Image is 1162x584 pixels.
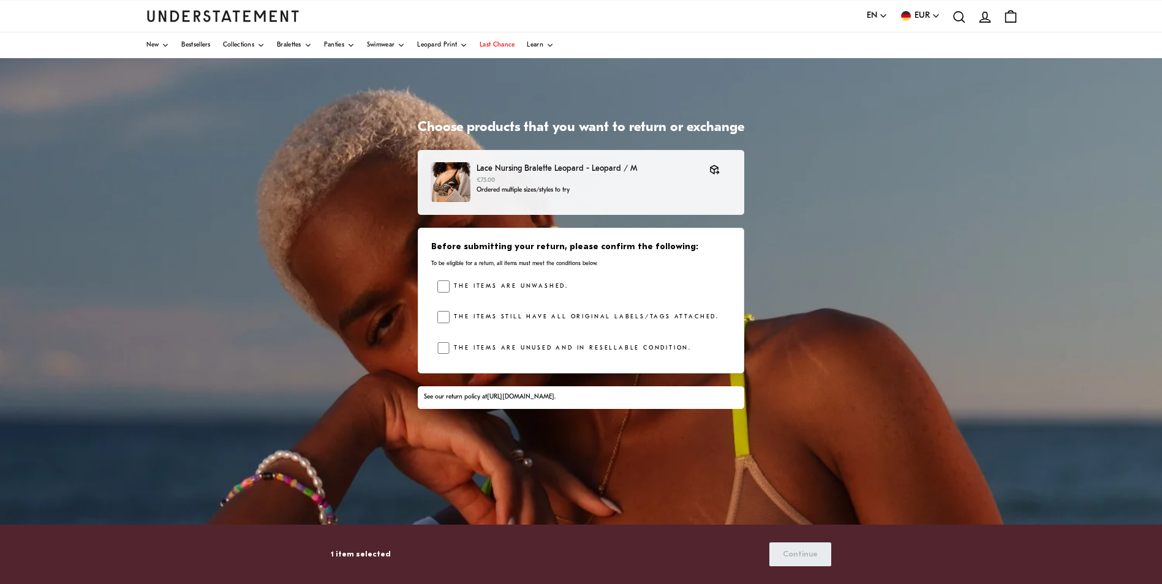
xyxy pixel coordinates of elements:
a: New [146,32,170,58]
a: Last Chance [480,32,515,58]
span: Bralettes [277,42,301,48]
label: The items are unwashed. [450,280,568,293]
a: [URL][DOMAIN_NAME] [487,394,554,400]
button: EN [867,9,888,23]
img: 367_877b4820-3a34-48bf-a4fd-ef2becee1aef.jpg [431,162,470,202]
span: Swimwear [367,42,394,48]
span: EN [867,9,877,23]
p: Ordered multiple sizes/styles to try [477,185,697,195]
span: New [146,42,159,48]
p: To be eligible for a return, all items must meet the conditions below. [431,260,731,268]
div: See our return policy at . [424,392,738,402]
span: Panties [324,42,344,48]
a: Panties [324,32,355,58]
a: Bralettes [277,32,312,58]
a: Leopard Print [417,32,467,58]
h3: Before submitting your return, please confirm the following: [431,241,731,253]
h1: Choose products that you want to return or exchange [418,119,744,137]
span: EUR [915,9,930,23]
a: Collections [223,32,265,58]
span: Bestsellers [181,42,210,48]
a: Understatement Homepage [146,10,300,21]
a: Learn [527,32,554,58]
button: EUR [900,9,940,23]
label: The items still have all original labels/tags attached. [450,311,719,323]
span: Collections [223,42,254,48]
a: Swimwear [367,32,405,58]
span: Last Chance [480,42,515,48]
p: €75.00 [477,176,697,185]
span: Learn [527,42,543,48]
label: The items are unused and in resellable condition. [450,342,692,354]
a: Bestsellers [181,32,210,58]
p: Lace Nursing Bralette Leopard - Leopard / M [477,162,697,175]
span: Leopard Print [417,42,457,48]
